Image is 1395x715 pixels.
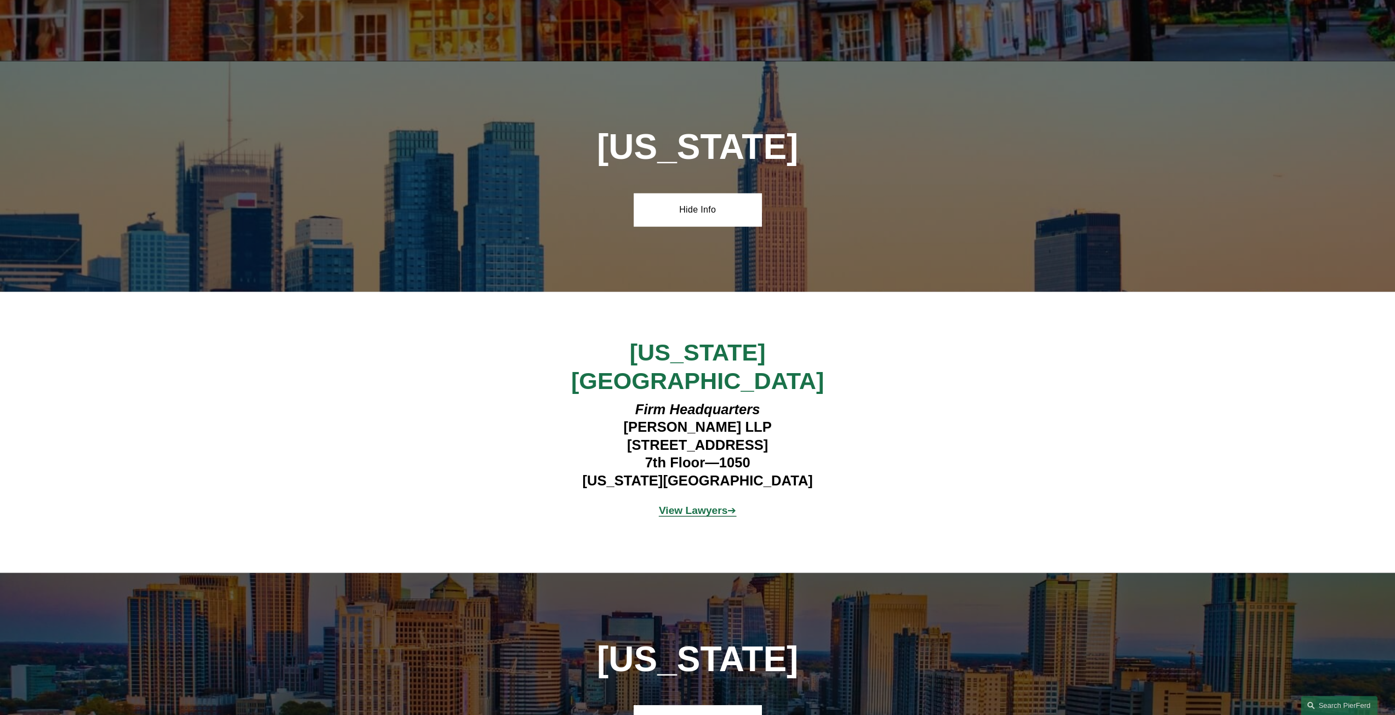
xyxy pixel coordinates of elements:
[538,639,857,679] h1: [US_STATE]
[1301,696,1377,715] a: Search this site
[659,505,737,516] span: ➔
[571,339,824,394] span: [US_STATE][GEOGRAPHIC_DATA]
[634,193,761,226] a: Hide Info
[659,505,728,516] strong: View Lawyers
[538,127,857,167] h1: [US_STATE]
[659,505,737,516] a: View Lawyers➔
[538,401,857,489] h4: [PERSON_NAME] LLP [STREET_ADDRESS] 7th Floor—1050 [US_STATE][GEOGRAPHIC_DATA]
[635,402,760,417] em: Firm Headquarters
